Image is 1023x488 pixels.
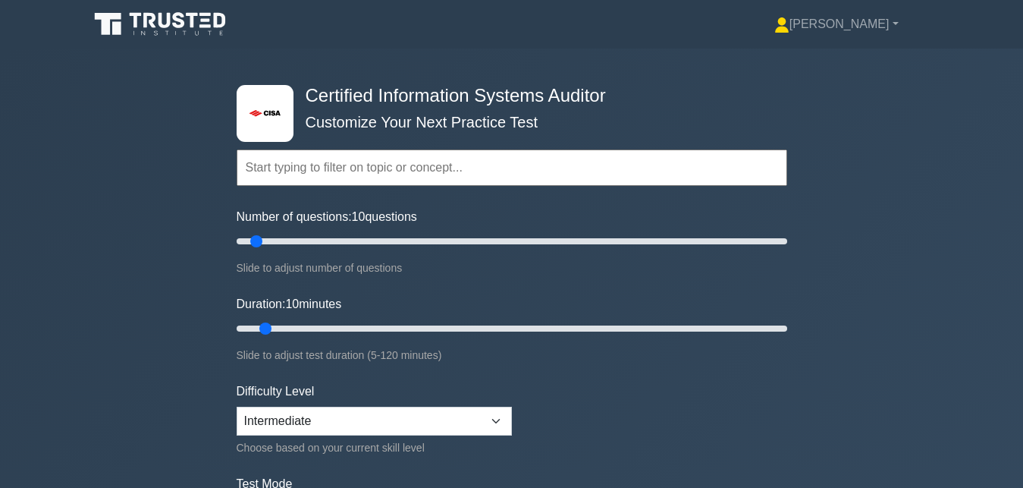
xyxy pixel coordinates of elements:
div: Choose based on your current skill level [237,439,512,457]
label: Number of questions: questions [237,208,417,226]
span: 10 [285,298,299,310]
label: Difficulty Level [237,383,315,401]
span: 10 [352,210,366,223]
div: Slide to adjust number of questions [237,259,787,277]
input: Start typing to filter on topic or concept... [237,150,787,186]
label: Duration: minutes [237,295,342,313]
h4: Certified Information Systems Auditor [300,85,713,107]
div: Slide to adjust test duration (5-120 minutes) [237,346,787,364]
a: [PERSON_NAME] [738,9,935,39]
